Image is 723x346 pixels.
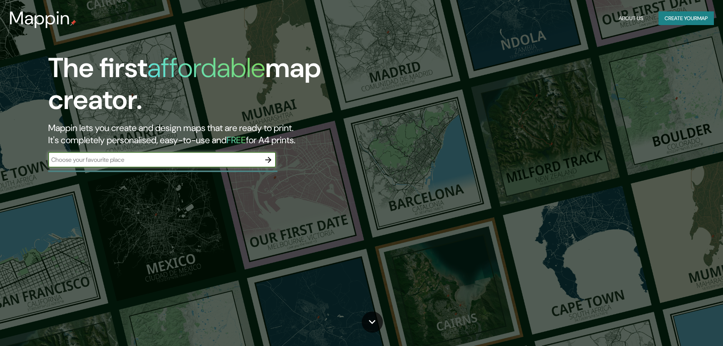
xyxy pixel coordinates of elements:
[48,155,261,164] input: Choose your favourite place
[9,8,70,29] h3: Mappin
[147,50,265,85] h1: affordable
[655,316,715,338] iframe: Help widget launcher
[48,52,410,122] h1: The first map creator.
[227,134,246,146] h5: FREE
[658,11,714,25] button: Create yourmap
[616,11,646,25] button: About Us
[48,122,410,146] h2: Mappin lets you create and design maps that are ready to print. It's completely personalised, eas...
[70,20,76,26] img: mappin-pin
